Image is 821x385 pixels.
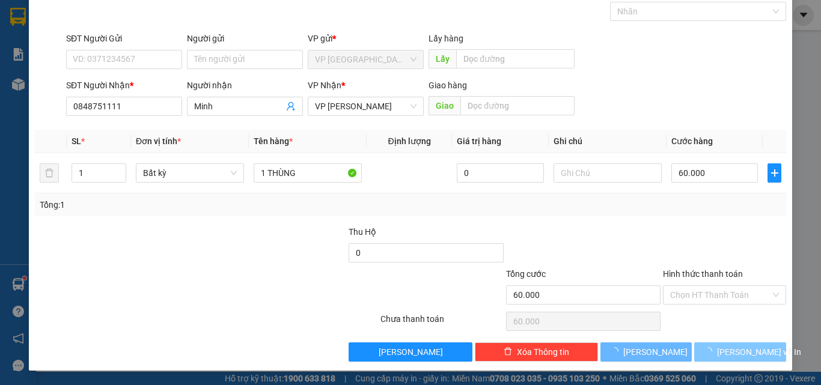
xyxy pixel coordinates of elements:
label: Hình thức thanh toán [663,269,743,279]
button: deleteXóa Thông tin [475,342,598,362]
span: loading [610,347,623,356]
span: user-add [286,102,296,111]
div: SĐT Người Nhận [66,79,182,92]
span: Tên hàng [254,136,293,146]
span: Giá trị hàng [457,136,501,146]
button: [PERSON_NAME] [349,342,472,362]
span: [PERSON_NAME] và In [717,345,801,359]
span: Giao [429,96,460,115]
span: Định lượng [388,136,430,146]
div: Người gửi [187,32,303,45]
button: [PERSON_NAME] [600,342,692,362]
span: delete [504,347,512,357]
span: Lấy [429,49,456,68]
span: Giao hàng [429,80,467,90]
span: Bất kỳ [143,164,237,182]
button: delete [40,163,59,183]
div: VP gửi [308,32,424,45]
th: Ghi chú [549,130,667,153]
input: 0 [457,163,543,183]
input: VD: Bàn, Ghế [254,163,362,183]
input: Dọc đường [456,49,575,68]
button: [PERSON_NAME] và In [694,342,786,362]
div: Chưa thanh toán [379,312,505,333]
img: logo.jpg [130,15,159,44]
li: (c) 2017 [101,57,165,72]
span: Xóa Thông tin [517,345,569,359]
div: Tổng: 1 [40,198,318,211]
b: [PERSON_NAME] [15,77,68,134]
button: plus [768,163,781,183]
input: Ghi Chú [554,163,662,183]
span: Tổng cước [506,269,546,279]
b: BIÊN NHẬN GỬI HÀNG HÓA [78,17,115,115]
span: Đơn vị tính [136,136,181,146]
span: VP Nhận [308,80,341,90]
span: [PERSON_NAME] [379,345,443,359]
span: VP Sài Gòn [315,50,417,68]
span: Thu Hộ [349,227,376,237]
b: [DOMAIN_NAME] [101,46,165,55]
span: Lấy hàng [429,34,463,43]
div: SĐT Người Gửi [66,32,182,45]
span: SL [72,136,81,146]
input: Dọc đường [460,96,575,115]
span: VP Phan Thiết [315,97,417,115]
span: [PERSON_NAME] [623,345,688,359]
span: loading [704,347,717,356]
div: Người nhận [187,79,303,92]
span: plus [768,168,781,178]
span: Cước hàng [671,136,713,146]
